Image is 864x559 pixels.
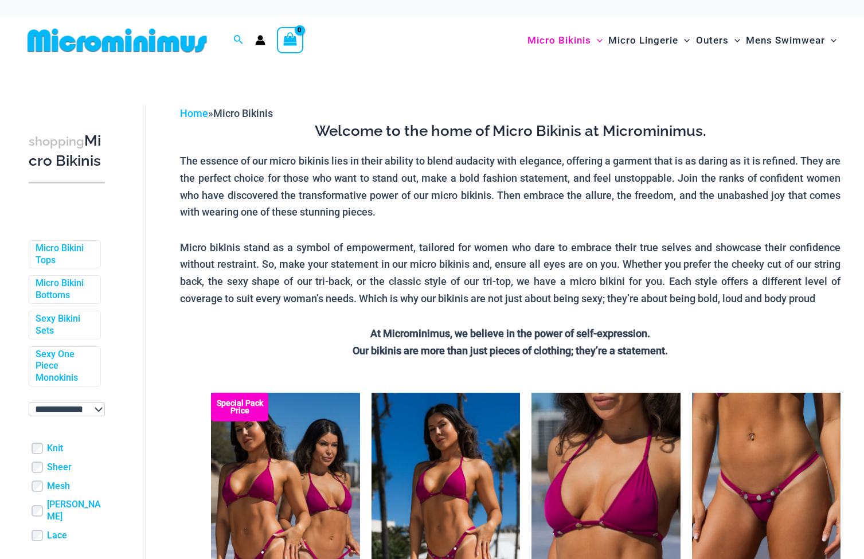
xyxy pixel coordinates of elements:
[233,33,244,48] a: Search icon link
[729,26,740,55] span: Menu Toggle
[29,134,84,148] span: shopping
[29,402,105,416] select: wpc-taxonomy-pa_color-745982
[36,277,92,302] a: Micro Bikini Bottoms
[605,23,693,58] a: Micro LingerieMenu ToggleMenu Toggle
[47,443,63,455] a: Knit
[523,21,841,60] nav: Site Navigation
[180,153,840,221] p: The essence of our micro bikinis lies in their ability to blend audacity with elegance, offering ...
[743,23,839,58] a: Mens SwimwearMenu ToggleMenu Toggle
[36,349,92,384] a: Sexy One Piece Monokinis
[591,26,603,55] span: Menu Toggle
[36,243,92,267] a: Micro Bikini Tops
[47,480,70,492] a: Mesh
[696,26,729,55] span: Outers
[180,122,840,141] h3: Welcome to the home of Micro Bikinis at Microminimus.
[29,131,105,171] h3: Micro Bikinis
[678,26,690,55] span: Menu Toggle
[746,26,825,55] span: Mens Swimwear
[23,28,212,53] img: MM SHOP LOGO FLAT
[353,345,668,357] strong: Our bikinis are more than just pieces of clothing; they’re a statement.
[525,23,605,58] a: Micro BikinisMenu ToggleMenu Toggle
[211,400,268,415] b: Special Pack Price
[255,35,265,45] a: Account icon link
[180,239,840,307] p: Micro bikinis stand as a symbol of empowerment, tailored for women who dare to embrace their true...
[180,107,273,119] span: »
[47,462,72,474] a: Sheer
[47,499,105,523] a: [PERSON_NAME]
[693,23,743,58] a: OutersMenu ToggleMenu Toggle
[213,107,273,119] span: Micro Bikinis
[527,26,591,55] span: Micro Bikinis
[47,530,67,542] a: Lace
[277,27,303,53] a: View Shopping Cart, empty
[608,26,678,55] span: Micro Lingerie
[825,26,836,55] span: Menu Toggle
[180,107,208,119] a: Home
[370,327,650,339] strong: At Microminimus, we believe in the power of self-expression.
[36,313,92,337] a: Sexy Bikini Sets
